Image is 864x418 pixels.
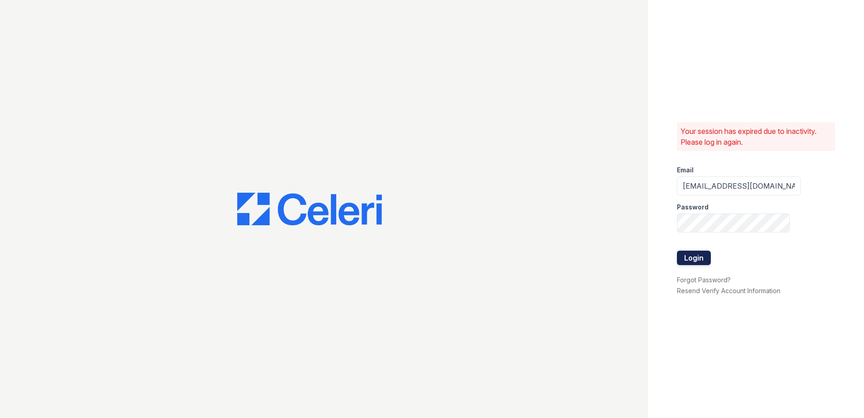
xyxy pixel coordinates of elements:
[677,287,780,294] a: Resend Verify Account Information
[677,276,731,284] a: Forgot Password?
[677,203,709,212] label: Password
[677,251,711,265] button: Login
[677,166,694,175] label: Email
[681,126,831,147] p: Your session has expired due to inactivity. Please log in again.
[237,193,382,225] img: CE_Logo_Blue-a8612792a0a2168367f1c8372b55b34899dd931a85d93a1a3d3e32e68fde9ad4.png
